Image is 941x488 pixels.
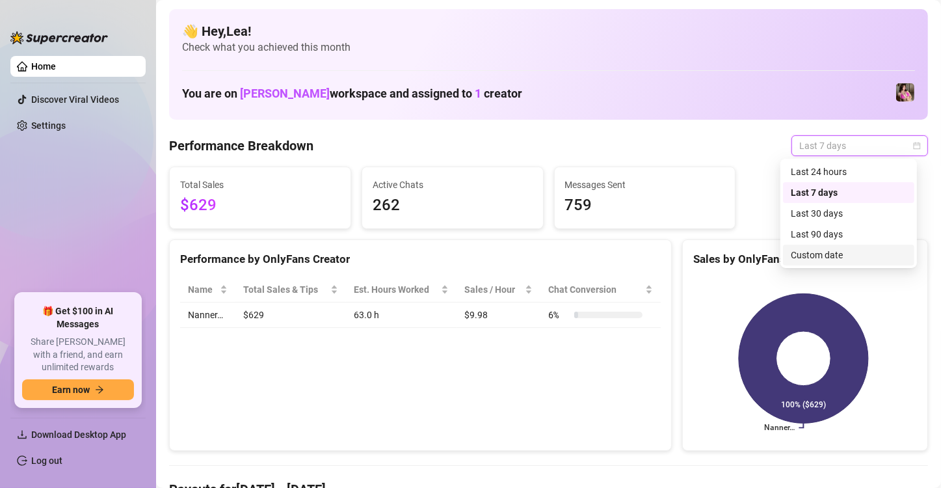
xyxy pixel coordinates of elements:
[31,120,66,131] a: Settings
[180,251,661,268] div: Performance by OnlyFans Creator
[180,303,235,328] td: Nanner…
[31,429,126,440] span: Download Desktop App
[799,136,920,156] span: Last 7 days
[783,245,914,265] div: Custom date
[783,161,914,182] div: Last 24 hours
[22,379,134,400] button: Earn nowarrow-right
[182,22,915,40] h4: 👋 Hey, Lea !
[783,224,914,245] div: Last 90 days
[354,282,438,297] div: Est. Hours Worked
[180,193,340,218] span: $629
[791,206,907,221] div: Last 30 days
[896,83,914,102] img: Nanner
[235,303,345,328] td: $629
[791,165,907,179] div: Last 24 hours
[783,203,914,224] div: Last 30 days
[22,336,134,374] span: Share [PERSON_NAME] with a friend, and earn unlimited rewards
[52,385,90,395] span: Earn now
[182,87,522,101] h1: You are on workspace and assigned to creator
[346,303,457,328] td: 63.0 h
[457,303,540,328] td: $9.98
[188,282,217,297] span: Name
[475,87,481,100] span: 1
[540,277,661,303] th: Chat Conversion
[240,87,330,100] span: [PERSON_NAME]
[243,282,327,297] span: Total Sales & Tips
[373,178,533,192] span: Active Chats
[31,94,119,105] a: Discover Viral Videos
[791,185,907,200] div: Last 7 days
[548,282,643,297] span: Chat Conversion
[235,277,345,303] th: Total Sales & Tips
[169,137,313,155] h4: Performance Breakdown
[180,277,235,303] th: Name
[180,178,340,192] span: Total Sales
[693,251,917,268] div: Sales by OnlyFans Creator
[565,193,725,218] span: 759
[791,248,907,262] div: Custom date
[783,182,914,203] div: Last 7 days
[182,40,915,55] span: Check what you achieved this month
[764,424,795,433] text: Nanner…
[913,142,921,150] span: calendar
[373,193,533,218] span: 262
[548,308,569,322] span: 6 %
[457,277,540,303] th: Sales / Hour
[791,227,907,241] div: Last 90 days
[31,61,56,72] a: Home
[10,31,108,44] img: logo-BBDzfeDw.svg
[22,305,134,331] span: 🎁 Get $100 in AI Messages
[17,429,27,440] span: download
[464,282,522,297] span: Sales / Hour
[31,455,62,466] a: Log out
[565,178,725,192] span: Messages Sent
[95,385,104,394] span: arrow-right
